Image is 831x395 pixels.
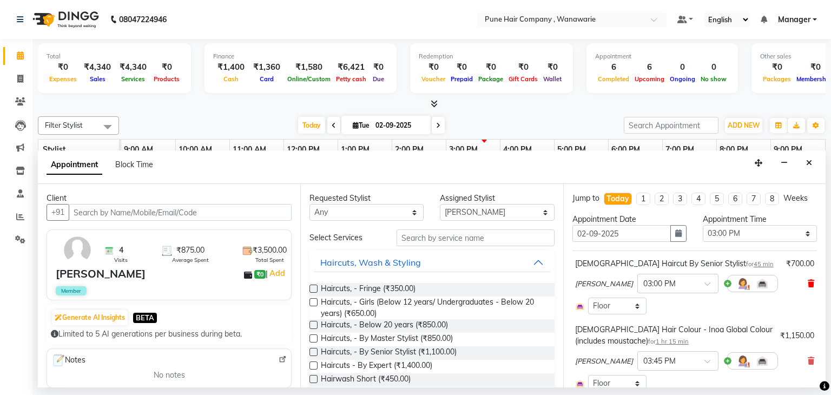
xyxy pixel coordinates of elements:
img: Hairdresser.png [736,354,749,367]
li: 2 [655,193,669,205]
button: +91 [47,204,69,221]
img: avatar [62,234,93,266]
div: Weeks [783,193,808,204]
div: ₹0 [448,61,476,74]
li: 5 [710,193,724,205]
div: ₹0 [760,61,794,74]
span: Voucher [419,75,448,83]
img: Interior.png [756,277,769,290]
div: Requested Stylist [309,193,424,204]
div: 0 [698,61,729,74]
div: Today [606,193,629,205]
span: Package [476,75,506,83]
div: ₹0 [419,61,448,74]
span: Total Spent [255,256,284,264]
li: 3 [673,193,687,205]
span: Haircuts, - By Senior Stylist (₹1,100.00) [321,346,457,360]
div: ₹700.00 [786,258,814,269]
input: Search by service name [397,229,555,246]
a: Add [268,267,287,280]
a: 8:00 PM [717,142,751,157]
span: Online/Custom [285,75,333,83]
span: Upcoming [632,75,667,83]
div: ₹4,340 [115,61,151,74]
div: ₹1,400 [213,61,249,74]
div: Appointment [595,52,729,61]
span: | [266,267,287,280]
span: Member [56,286,87,295]
b: 08047224946 [119,4,167,35]
span: Manager [778,14,810,25]
span: Card [257,75,276,83]
span: [PERSON_NAME] [575,356,633,367]
div: [DEMOGRAPHIC_DATA] Haircut By Senior Stylist [575,258,774,269]
li: 1 [636,193,650,205]
span: Ongoing [667,75,698,83]
a: 12:00 PM [284,142,322,157]
span: Haircuts - By Expert (₹1,400.00) [321,360,432,373]
input: yyyy-mm-dd [572,225,671,242]
div: 6 [595,61,632,74]
span: [PERSON_NAME] [575,279,633,289]
button: Haircuts, Wash & Styling [314,253,550,272]
input: Search Appointment [624,117,718,134]
a: 9:00 PM [771,142,805,157]
span: Packages [760,75,794,83]
input: 2025-09-02 [372,117,426,134]
span: ADD NEW [728,121,760,129]
div: Haircuts, Wash & Styling [320,256,421,269]
div: ₹1,580 [285,61,333,74]
li: 8 [765,193,779,205]
div: ₹6,421 [333,61,369,74]
a: 10:00 AM [176,142,215,157]
a: 4:00 PM [500,142,535,157]
div: Appointment Date [572,214,687,225]
div: ₹1,150.00 [780,330,814,341]
img: Interior.png [575,379,585,389]
span: Due [370,75,387,83]
img: logo [28,4,102,35]
span: Services [118,75,148,83]
div: 0 [667,61,698,74]
a: 5:00 PM [555,142,589,157]
span: 4 [119,245,123,256]
span: BETA [133,313,157,323]
div: 6 [632,61,667,74]
div: Finance [213,52,388,61]
span: Hairwash Short (₹450.00) [321,373,411,387]
div: Total [47,52,182,61]
button: Close [801,155,817,172]
a: 9:00 AM [121,142,156,157]
a: 11:00 AM [230,142,269,157]
div: ₹0 [540,61,564,74]
img: Interior.png [575,301,585,311]
span: Completed [595,75,632,83]
span: Block Time [115,160,153,169]
div: ₹0 [369,61,388,74]
small: for [746,260,774,268]
span: Expenses [47,75,80,83]
div: Limited to 5 AI generations per business during beta. [51,328,287,340]
div: Client [47,193,292,204]
span: Filter Stylist [45,121,83,129]
div: [PERSON_NAME] [56,266,146,282]
span: Today [298,117,325,134]
span: Appointment [47,155,102,175]
div: Select Services [301,232,388,243]
span: No show [698,75,729,83]
span: Haircuts, - Below 20 years (₹850.00) [321,319,448,333]
div: ₹1,360 [249,61,285,74]
div: ₹4,340 [80,61,115,74]
span: ₹3,500.00 [253,245,287,256]
span: Cash [221,75,241,83]
a: 7:00 PM [663,142,697,157]
li: 7 [747,193,761,205]
span: Wallet [540,75,564,83]
button: Generate AI Insights [52,310,128,325]
div: ₹0 [151,61,182,74]
button: ADD NEW [725,118,762,133]
span: ₹875.00 [176,245,205,256]
span: Stylist [43,144,65,154]
span: ₹0 [254,270,266,279]
span: 1 hr 15 min [656,338,689,345]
